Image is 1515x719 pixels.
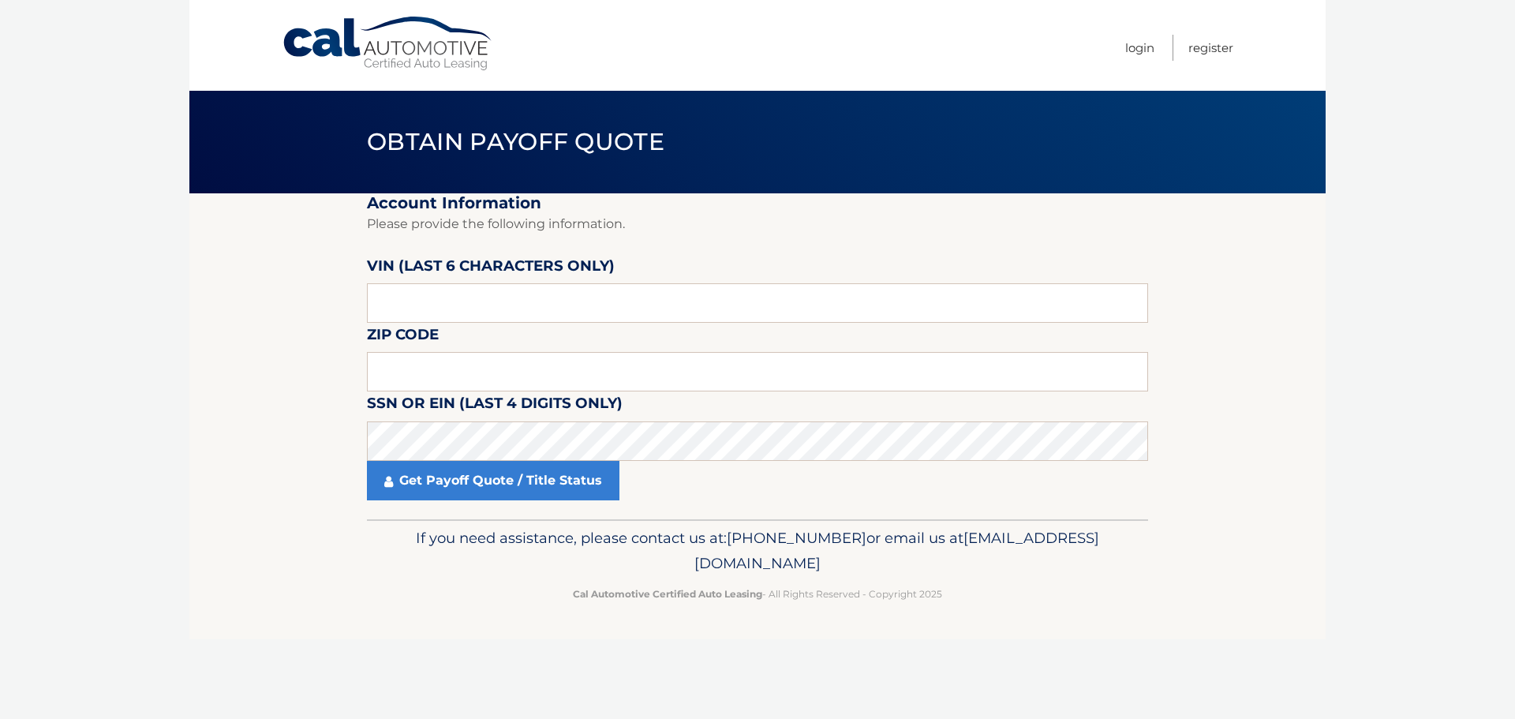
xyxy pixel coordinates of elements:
p: If you need assistance, please contact us at: or email us at [377,526,1138,576]
label: VIN (last 6 characters only) [367,254,615,283]
label: SSN or EIN (last 4 digits only) [367,391,623,421]
a: Get Payoff Quote / Title Status [367,461,619,500]
span: Obtain Payoff Quote [367,127,664,156]
h2: Account Information [367,193,1148,213]
p: Please provide the following information. [367,213,1148,235]
a: Cal Automotive [282,16,495,72]
a: Register [1188,35,1233,61]
span: [PHONE_NUMBER] [727,529,866,547]
strong: Cal Automotive Certified Auto Leasing [573,588,762,600]
a: Login [1125,35,1154,61]
p: - All Rights Reserved - Copyright 2025 [377,586,1138,602]
label: Zip Code [367,323,439,352]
